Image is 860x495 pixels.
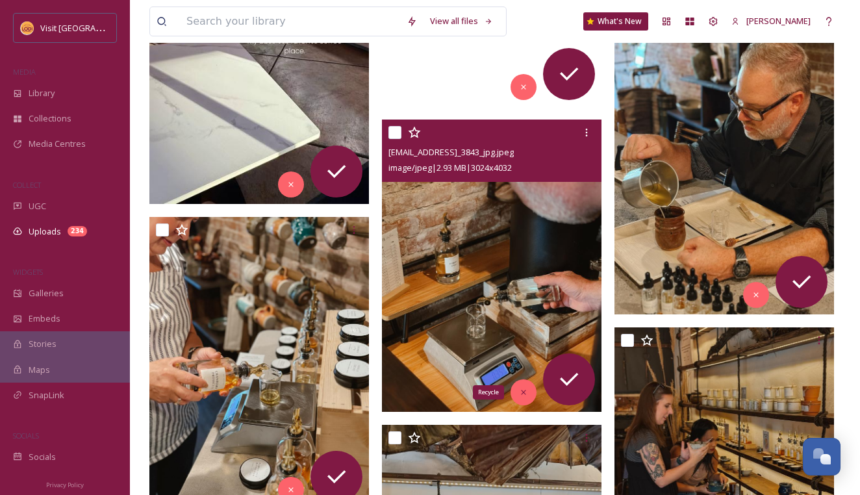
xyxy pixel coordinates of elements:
[68,226,87,236] div: 234
[29,225,61,238] span: Uploads
[46,481,84,489] span: Privacy Policy
[46,476,84,492] a: Privacy Policy
[473,385,504,400] div: Recycle
[29,451,56,463] span: Socials
[13,180,41,190] span: COLLECT
[29,87,55,99] span: Library
[29,364,50,376] span: Maps
[388,146,514,158] span: [EMAIL_ADDRESS]_3843_jpg.jpeg
[21,21,34,34] img: Square%20Social%20Visit%20Lodi.png
[13,431,39,440] span: SOCIALS
[746,15,811,27] span: [PERSON_NAME]
[29,312,60,325] span: Embeds
[29,287,64,299] span: Galleries
[388,162,512,173] span: image/jpeg | 2.93 MB | 3024 x 4032
[29,389,64,401] span: SnapLink
[40,21,141,34] span: Visit [GEOGRAPHIC_DATA]
[29,200,46,212] span: UGC
[13,67,36,77] span: MEDIA
[424,8,500,34] a: View all files
[614,21,834,314] img: ext_1757987094.222519_soyintoyoucandles@gmail.com-IMG_3854_jpg.jpeg
[29,112,71,125] span: Collections
[29,338,57,350] span: Stories
[803,438,841,476] button: Open Chat
[583,12,648,31] a: What's New
[382,120,601,412] img: ext_1757987094.532349_soyintoyoucandles@gmail.com-IMG_3843_jpg.jpeg
[13,267,43,277] span: WIDGETS
[29,138,86,150] span: Media Centres
[725,8,817,34] a: [PERSON_NAME]
[180,7,400,36] input: Search your library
